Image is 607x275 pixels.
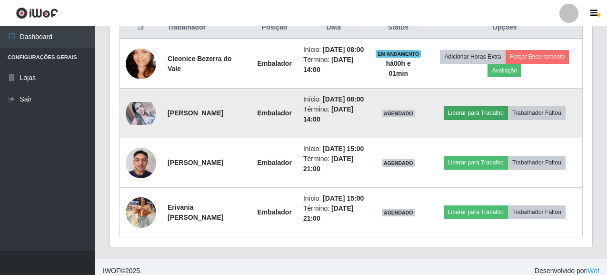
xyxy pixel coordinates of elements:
[508,205,566,219] button: Trabalhador Faltou
[252,17,298,39] th: Posição
[126,102,156,125] img: 1668045195868.jpeg
[303,55,364,75] li: Término:
[162,17,252,39] th: Trabalhador
[382,209,415,216] span: AGENDADO
[168,204,223,221] strong: Erivania [PERSON_NAME]
[126,143,156,183] img: 1754834692100.jpeg
[258,60,292,67] strong: Embalador
[382,159,415,167] span: AGENDADO
[440,50,505,63] button: Adicionar Horas Extra
[508,106,566,120] button: Trabalhador Faltou
[586,267,599,275] a: iWof
[488,64,521,77] button: Avaliação
[323,46,364,53] time: [DATE] 08:00
[258,109,292,117] strong: Embalador
[370,17,427,39] th: Status
[444,156,508,169] button: Liberar para Trabalho
[126,37,156,91] img: 1620185251285.jpeg
[376,50,421,58] span: EM ANDAMENTO
[168,109,223,117] strong: [PERSON_NAME]
[126,192,156,233] img: 1756522276580.jpeg
[323,95,364,103] time: [DATE] 08:00
[386,60,411,77] strong: há 00 h e 01 min
[427,17,583,39] th: Opções
[323,194,364,202] time: [DATE] 15:00
[444,205,508,219] button: Liberar para Trabalho
[16,7,58,19] img: CoreUI Logo
[323,145,364,153] time: [DATE] 15:00
[382,110,415,117] span: AGENDADO
[444,106,508,120] button: Liberar para Trabalho
[303,94,364,104] li: Início:
[303,45,364,55] li: Início:
[506,50,569,63] button: Forçar Encerramento
[508,156,566,169] button: Trabalhador Faltou
[168,55,232,72] strong: Cleonice Bezerra do Vale
[303,194,364,204] li: Início:
[258,208,292,216] strong: Embalador
[298,17,370,39] th: Data
[303,154,364,174] li: Término:
[303,104,364,124] li: Término:
[168,159,223,166] strong: [PERSON_NAME]
[303,144,364,154] li: Início:
[258,159,292,166] strong: Embalador
[103,267,120,275] span: IWOF
[303,204,364,224] li: Término:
